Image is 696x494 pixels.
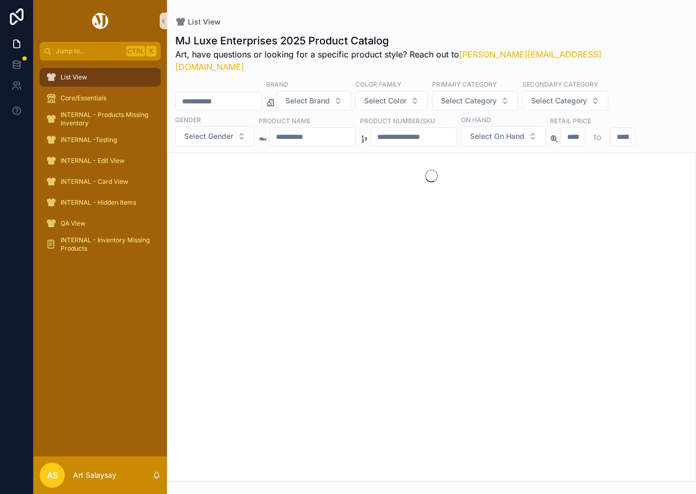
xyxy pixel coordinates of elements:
[56,47,122,55] span: Jump to...
[441,96,497,106] span: Select Category
[126,46,145,56] span: Ctrl
[531,96,587,106] span: Select Category
[61,94,106,102] span: Core/Essentials
[61,219,86,228] span: QA View
[461,126,546,146] button: Select Button
[188,17,221,27] span: List View
[461,115,491,124] label: On Hand
[40,172,161,191] a: INTERNAL - Card View
[40,110,161,128] a: INTERNAL - Products Missing Inventory
[360,116,435,125] label: Product Number/SKU
[277,91,351,111] button: Select Button
[40,68,161,87] a: List View
[40,193,161,212] a: INTERNAL - Hidden Items
[40,131,161,149] a: INTERNAL -Testing
[522,91,608,111] button: Select Button
[40,89,161,108] a: Core/Essentials
[61,73,87,81] span: List View
[285,96,330,106] span: Select Brand
[175,115,201,124] label: Gender
[364,96,406,106] span: Select Color
[40,235,161,254] a: INTERNAL - Inventory Missing Products
[594,131,602,143] p: to
[432,91,518,111] button: Select Button
[90,13,110,29] img: App logo
[61,111,150,127] span: INTERNAL - Products Missing Inventory
[355,79,401,89] label: Color Family
[355,91,428,111] button: Select Button
[33,61,167,267] div: scrollable content
[266,79,289,89] label: Brand
[175,17,221,27] a: List View
[432,79,497,89] label: Primary Category
[147,47,155,55] span: K
[175,33,609,48] h1: MJ Luxe Enterprises 2025 Product Catalog
[40,42,161,61] button: Jump to...CtrlK
[184,131,233,142] span: Select Gender
[61,236,150,253] span: INTERNAL - Inventory Missing Products
[550,116,591,125] label: Retail Price
[61,136,117,144] span: INTERNAL -Testing
[40,214,161,233] a: QA View
[61,157,125,165] span: INTERNAL - Edit View
[61,178,128,186] span: INTERNAL - Card View
[73,470,116,480] p: Art Salaysay
[522,79,598,89] label: Secondary Category
[175,48,609,73] span: Art, have questions or looking for a specific product style? Reach out to
[61,198,136,207] span: INTERNAL - Hidden Items
[259,116,310,125] label: Product Name
[175,126,255,146] button: Select Button
[470,131,524,142] span: Select On Hand
[40,151,161,170] a: INTERNAL - Edit View
[47,469,58,481] span: AS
